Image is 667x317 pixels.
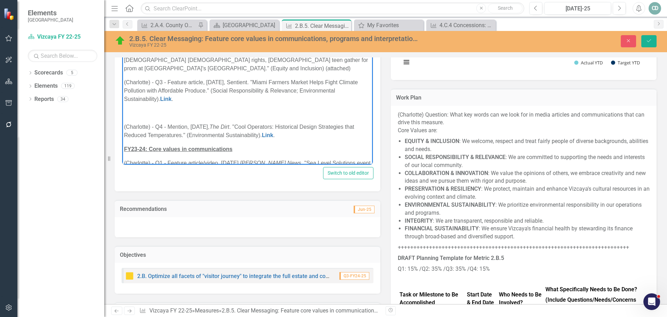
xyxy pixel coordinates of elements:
strong: SOCIAL RESPONSIBILITY & RELEVANCE [405,154,505,160]
div: [GEOGRAPHIC_DATA] [223,21,277,30]
p: Q1: 15% /Q2: 35% /Q3: 35% /Q4: 15% [398,264,650,275]
div: 2.B.5. Clear Messaging: Feature core values in communications, programs and interpretation (75% o... [295,22,349,30]
img: Caution [125,272,134,280]
strong: Task or Milestone to Be Accomplished [400,291,458,306]
a: My Favorites [356,21,422,30]
strong: ENVIRONMENTAL SUSTAINABILITY [405,201,495,208]
em: [PERSON_NAME] News [118,117,179,123]
h3: Work Plan [396,95,651,101]
img: At or Above Target [115,35,126,46]
li: : We ensure Vizcaya's financial health by stewarding its finance through broad-based and diversif... [405,225,650,241]
div: » » [139,307,380,315]
button: [DATE]-25 [544,2,611,15]
strong: INTEGRITY [405,217,433,224]
span: Search [498,5,513,11]
span: Jun-25 [354,206,374,213]
span: Q3-FY24-25 [339,272,369,280]
a: Vizcaya FY 22-25 [149,307,192,314]
iframe: Intercom live chat [643,293,660,310]
div: 2.B.5. Clear Messaging: Feature core values in communications, programs and interpretation (75% o... [222,307,599,314]
div: 5 [66,70,77,76]
p: (Charlotte) Question: What key words can we look for in media articles and communications that ca... [398,111,650,136]
li: : We welcome, respect and treat fairly people of diverse backgrounds, abilities and needs. [405,137,650,153]
div: 4.C.4 Concessions: Restore Cafe & Shop revenues to pre-pandemic levels ($180K) and at least $200k... [439,21,494,30]
div: 34 [57,96,68,102]
p: (Charlotte) - Q1 - Feature article/video, [DATE], . "Sea Level Solutions event looks at climate c... [2,116,249,133]
p: ++++++++++++++++++++++++++++++++++++++++++++++++++++++++++++++++++++++++++ [398,242,650,253]
a: Reports [34,95,54,103]
a: Vizcaya FY 22-25 [28,33,97,41]
button: Search [488,3,522,13]
strong: COLLABORATION & INNOVATION [405,170,488,176]
strong: EQUITY & INCLUSION [405,138,459,144]
strong: (Include Questions/Needs/Concerns Below) [545,296,636,311]
strong: Start Date & End Date [467,291,494,306]
input: Search Below... [28,50,97,62]
button: View chart menu, Chart [402,57,411,67]
li: : We value the opinions of others, we embrace creativity and new ideas and we pursue them with ri... [405,169,650,185]
a: Measures [195,307,219,314]
div: [DATE]-25 [547,5,609,13]
img: ClearPoint Strategy [3,8,16,20]
u: FY23-24: Core values in communications [2,103,110,109]
strong: DRAFT Planning Template for Metric 2.B.5 [398,255,504,261]
li: : We are transparent, responsible and reliable. [405,217,650,225]
strong: Who Needs to Be Involved? [499,291,542,306]
button: CD [649,2,661,15]
h3: Recommendations [120,206,295,212]
a: Link [140,89,151,95]
h3: Objectives [120,252,375,258]
a: Elements [34,82,58,90]
button: Show Target YTD [611,60,640,66]
button: Show Actual YTD [574,60,603,66]
a: [GEOGRAPHIC_DATA] [211,21,277,30]
span: Elements [28,9,73,17]
a: Scorecards [34,69,63,77]
a: 2.B. Optimize all facets of "visitor journey" to integrate the full estate and convey a focus on ... [137,273,419,279]
li: : We are committed to supporting the needs and interests of our local community. [405,153,650,169]
div: 119 [61,83,75,89]
input: Search ClearPoint... [141,2,524,15]
strong: FINANCIAL SUSTAINABILITY [405,225,479,232]
li: : We protect, maintain and enhance Vizcaya's cultural resources in an evolving context and climate. [405,185,650,201]
strong: PRESERVATION & RESILIENCY [405,185,481,192]
strong: What Specifically Needs to Be Done? [545,286,637,293]
a: 2.A.4. County Officials: Strengthen awareness among MDC elected officials by meeting in person wi... [139,21,196,30]
div: 2.B.5. Clear Messaging: Feature core values in communications, programs and interpretation (75% o... [129,35,419,42]
small: [GEOGRAPHIC_DATA] [28,17,73,23]
div: Vizcaya FY 22-25 [129,42,419,48]
li: : We prioritize environmental responsibility in our operations and programs. [405,201,650,217]
div: 2.A.4. County Officials: Strengthen awareness among MDC elected officials by meeting in person wi... [150,21,196,30]
button: Switch to old editor [323,167,373,179]
a: 4.C.4 Concessions: Restore Cafe & Shop revenues to pre-pandemic levels ($180K) and at least $200k... [428,21,494,30]
iframe: Rich Text Area [122,43,373,165]
div: My Favorites [367,21,422,30]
